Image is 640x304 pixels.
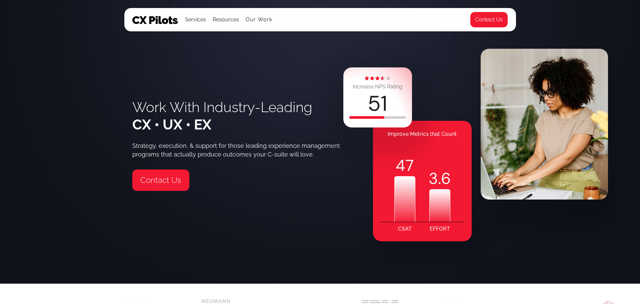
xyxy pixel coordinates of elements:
div: 51 [368,93,387,114]
div: Services [185,15,206,24]
div: EFFORT [430,222,450,236]
div: Improve Metrics that Count [373,127,472,141]
div: Strategy, execution, & support for those leading experience management programs that actually pro... [132,141,342,159]
div: 47 [394,155,415,176]
code: 6 [441,168,451,189]
span: CX • UX • EX [132,116,211,133]
div: Services [185,8,206,31]
div: Resources [213,8,239,31]
div: . [429,168,450,189]
div: Resources [213,15,239,24]
h1: Work With Industry-Leading [132,99,312,133]
a: Our Work [246,17,273,23]
a: Contact Us [132,170,189,191]
code: 3 [429,168,438,189]
a: Contact Us [470,12,508,28]
div: CSAT [398,222,412,236]
div: Increase NPS Rating [353,82,402,91]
